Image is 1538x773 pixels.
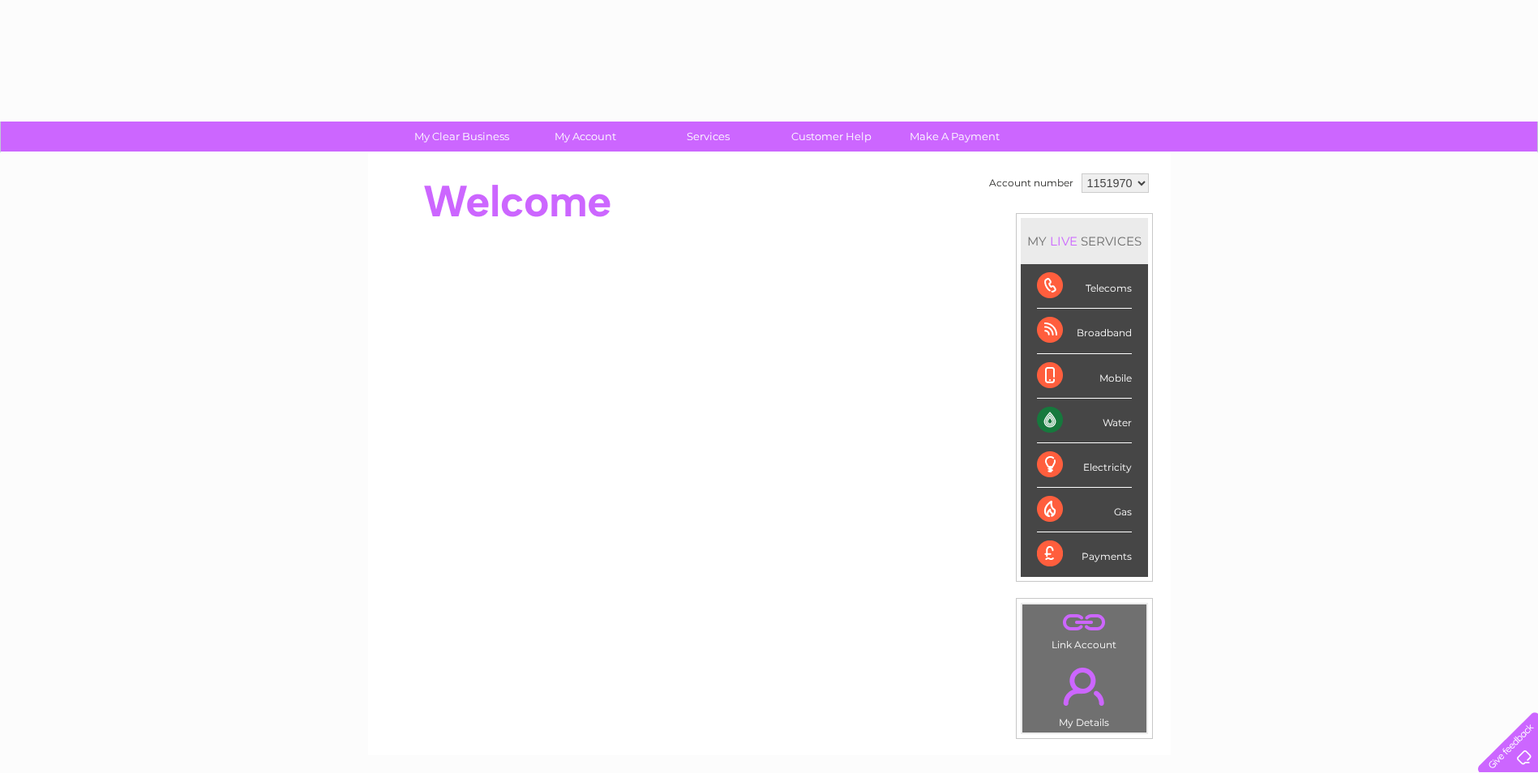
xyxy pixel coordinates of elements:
a: My Account [518,122,652,152]
a: Customer Help [765,122,898,152]
div: Telecoms [1037,264,1132,309]
div: Electricity [1037,443,1132,488]
a: Make A Payment [888,122,1022,152]
div: Water [1037,399,1132,443]
td: Account number [985,169,1077,197]
td: Link Account [1022,604,1147,655]
div: Broadband [1037,309,1132,353]
a: . [1026,658,1142,715]
div: Gas [1037,488,1132,532]
div: Payments [1037,532,1132,576]
div: LIVE [1047,233,1081,249]
div: Mobile [1037,354,1132,399]
a: Services [641,122,775,152]
a: . [1026,609,1142,637]
td: My Details [1022,654,1147,733]
a: My Clear Business [395,122,529,152]
div: MY SERVICES [1021,218,1148,264]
